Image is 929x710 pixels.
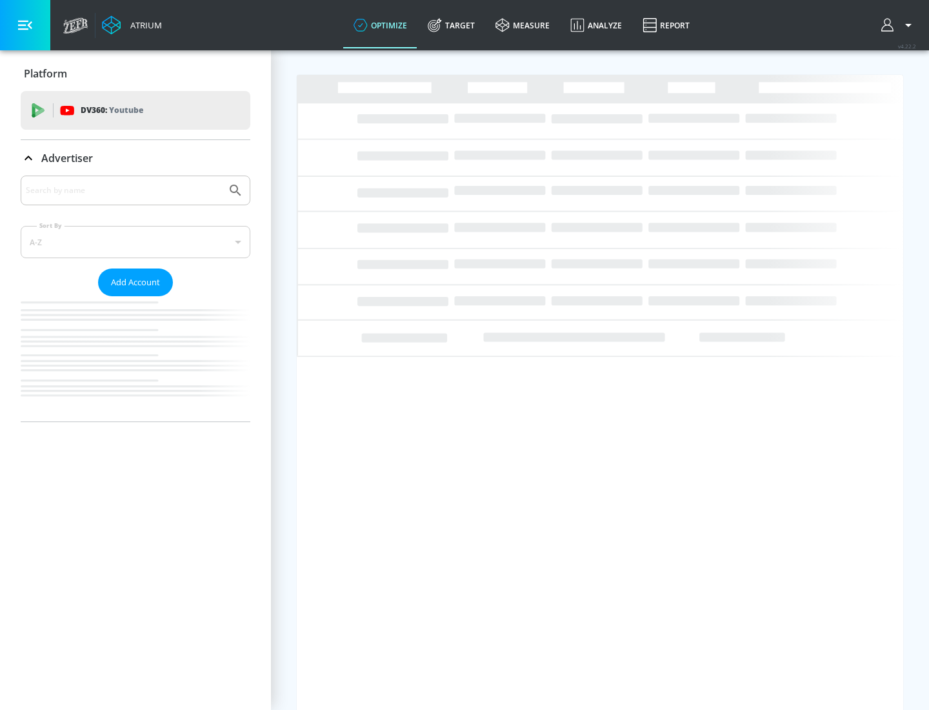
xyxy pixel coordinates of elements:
[21,296,250,421] nav: list of Advertiser
[560,2,632,48] a: Analyze
[21,140,250,176] div: Advertiser
[125,19,162,31] div: Atrium
[37,221,65,230] label: Sort By
[21,56,250,92] div: Platform
[898,43,916,50] span: v 4.22.2
[102,15,162,35] a: Atrium
[24,66,67,81] p: Platform
[343,2,417,48] a: optimize
[632,2,700,48] a: Report
[111,275,160,290] span: Add Account
[417,2,485,48] a: Target
[21,91,250,130] div: DV360: Youtube
[485,2,560,48] a: measure
[109,103,143,117] p: Youtube
[98,269,173,296] button: Add Account
[26,182,221,199] input: Search by name
[21,226,250,258] div: A-Z
[21,176,250,421] div: Advertiser
[41,151,93,165] p: Advertiser
[81,103,143,117] p: DV360:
